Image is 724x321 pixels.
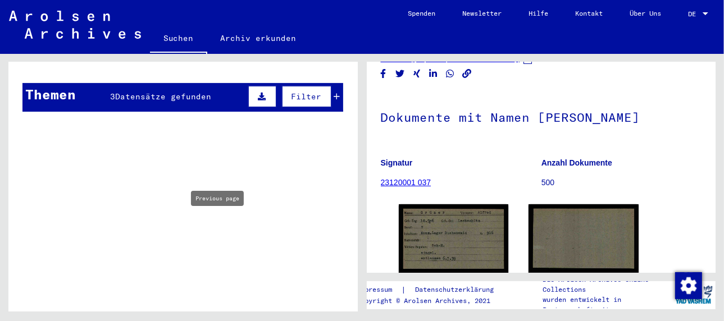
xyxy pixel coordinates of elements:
button: Filter [282,86,331,107]
button: Share on Facebook [377,67,389,81]
button: Share on Twitter [394,67,406,81]
p: wurden entwickelt in Partnerschaft mit [543,295,672,315]
a: Archiv erkunden [207,25,310,52]
img: 001.jpg [399,204,509,273]
a: 23120001 037 [381,178,431,187]
button: Share on LinkedIn [427,67,439,81]
h1: Dokumente mit Namen [PERSON_NAME] [381,91,702,141]
p: Die Arolsen Archives Online-Collections [543,274,672,295]
b: Signatur [381,158,413,167]
p: Copyright © Arolsen Archives, 2021 [357,296,507,306]
span: Datensätze gefunden [115,91,211,102]
b: Anzahl Dokumente [541,158,612,167]
span: DE [688,10,700,18]
img: Zustimmung ändern [675,272,702,299]
button: Copy link [461,67,473,81]
p: 500 [541,177,702,189]
img: Arolsen_neg.svg [9,11,141,39]
a: Impressum [357,284,401,296]
a: Datenschutzerklärung [406,284,507,296]
span: 3 [110,91,115,102]
div: | [357,284,507,296]
span: Filter [292,91,322,102]
img: yv_logo.png [673,281,715,309]
img: 002.jpg [529,204,639,273]
button: Share on WhatsApp [444,67,456,81]
button: Share on Xing [411,67,423,81]
div: Themen [25,84,76,104]
a: Suchen [150,25,207,54]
